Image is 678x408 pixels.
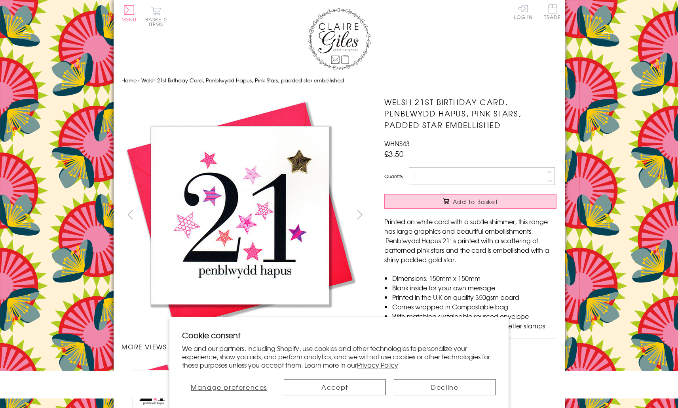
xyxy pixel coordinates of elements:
[384,173,403,180] label: Quantity
[182,344,496,369] p: We and our partners, including Shopify, use cookies and other technologies to personalize your ex...
[392,273,556,283] li: Dimensions: 150mm x 150mm
[122,206,139,223] button: prev
[138,76,140,84] span: ›
[384,217,556,264] p: Printed on white card with a subtle shimmer, this range has large graphics and beautiful embellis...
[394,379,496,395] button: Decline
[122,96,359,334] img: Welsh 21st Birthday Card, Penblwydd Hapus, Pink Stars, padded star embellished
[122,16,137,23] span: Menu
[122,5,137,22] button: Menu
[384,96,556,130] h1: Welsh 21st Birthday Card, Penblwydd Hapus, Pink Stars, padded star embellished
[122,76,137,84] a: Home
[514,4,533,19] a: Log In
[122,342,369,351] h3: More views
[149,16,167,28] span: 0 items
[544,4,561,21] a: Trade
[392,283,556,292] li: Blank inside for your own message
[384,194,556,209] button: Add to Basket
[392,311,556,321] li: With matching sustainable sourced envelope
[351,206,368,223] button: next
[308,8,371,71] img: Claire Giles Greetings Cards
[392,292,556,302] li: Printed in the U.K on quality 350gsm board
[357,360,398,370] a: Privacy Policy
[191,382,267,392] span: Manage preferences
[392,302,556,311] li: Comes wrapped in Compostable bag
[141,76,344,84] span: Welsh 21st Birthday Card, Penblwydd Hapus, Pink Stars, padded star embellished
[453,198,498,206] span: Add to Basket
[182,330,496,341] h2: Cookie consent
[122,72,557,89] nav: breadcrumbs
[384,148,404,159] span: £3.50
[284,379,386,395] button: Accept
[384,139,410,148] span: WHNS43
[145,6,167,27] button: Basket0 items
[182,379,276,395] button: Manage preferences
[544,4,561,19] span: Trade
